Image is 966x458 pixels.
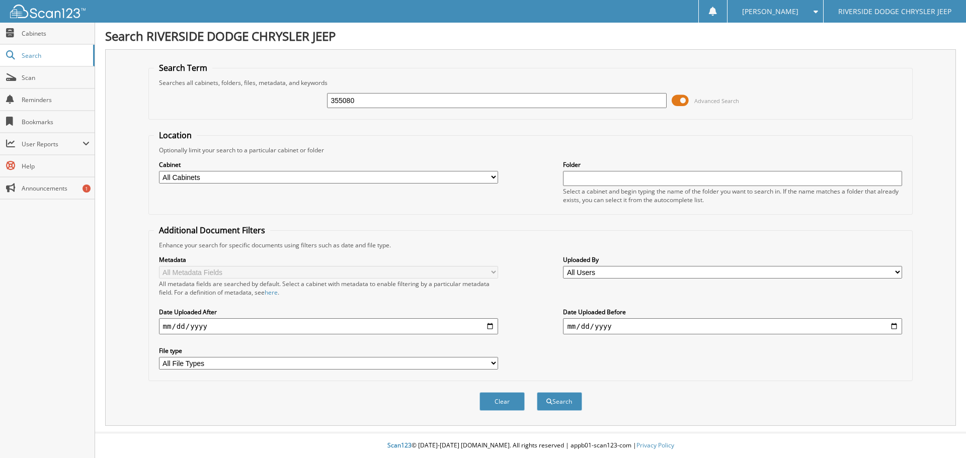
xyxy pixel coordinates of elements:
[95,433,966,458] div: © [DATE]-[DATE] [DOMAIN_NAME]. All rights reserved | appb01-scan123-com |
[22,118,90,126] span: Bookmarks
[159,346,498,355] label: File type
[154,130,197,141] legend: Location
[10,5,86,18] img: scan123-logo-white.svg
[479,392,525,411] button: Clear
[105,28,956,44] h1: Search RIVERSIDE DODGE CHRYSLER JEEP
[22,140,83,148] span: User Reports
[838,9,951,15] span: RIVERSIDE DODGE CHRYSLER JEEP
[742,9,798,15] span: [PERSON_NAME]
[83,185,91,193] div: 1
[22,73,90,82] span: Scan
[636,441,674,449] a: Privacy Policy
[159,308,498,316] label: Date Uploaded After
[159,318,498,334] input: start
[154,62,212,73] legend: Search Term
[563,255,902,264] label: Uploaded By
[537,392,582,411] button: Search
[563,187,902,204] div: Select a cabinet and begin typing the name of the folder you want to search in. If the name match...
[22,96,90,104] span: Reminders
[22,184,90,193] span: Announcements
[22,51,88,60] span: Search
[154,78,908,87] div: Searches all cabinets, folders, files, metadata, and keywords
[563,308,902,316] label: Date Uploaded Before
[159,255,498,264] label: Metadata
[563,318,902,334] input: end
[22,29,90,38] span: Cabinets
[22,162,90,170] span: Help
[159,160,498,169] label: Cabinet
[563,160,902,169] label: Folder
[154,241,908,249] div: Enhance your search for specific documents using filters such as date and file type.
[387,441,412,449] span: Scan123
[159,280,498,297] div: All metadata fields are searched by default. Select a cabinet with metadata to enable filtering b...
[265,288,278,297] a: here
[154,146,908,154] div: Optionally limit your search to a particular cabinet or folder
[694,97,739,105] span: Advanced Search
[154,225,270,236] legend: Additional Document Filters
